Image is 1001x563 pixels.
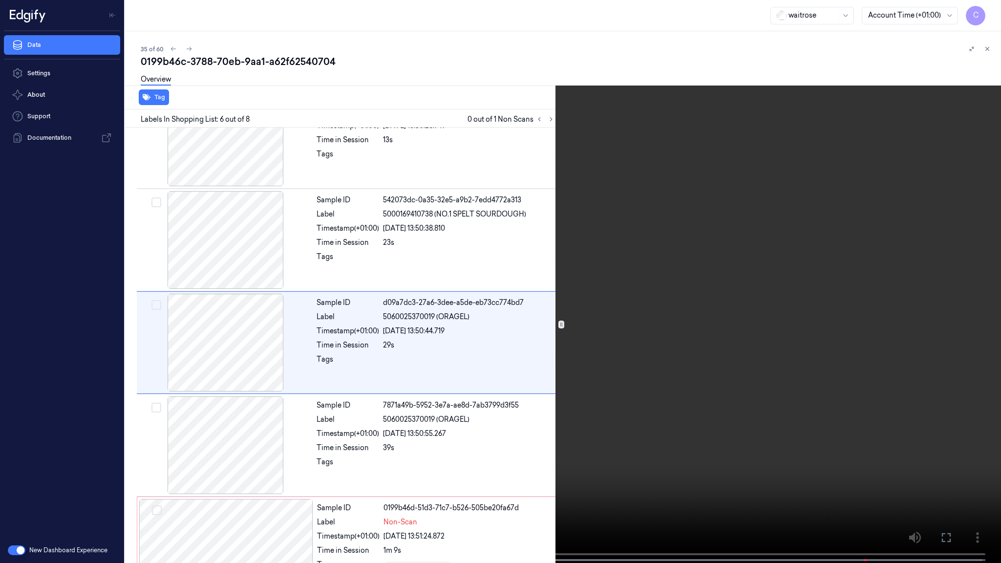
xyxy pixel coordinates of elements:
[383,135,555,145] div: 13s
[4,128,120,148] a: Documentation
[383,223,555,234] div: [DATE] 13:50:38.810
[317,223,379,234] div: Timestamp (+01:00)
[317,209,379,219] div: Label
[317,312,379,322] div: Label
[4,64,120,83] a: Settings
[383,238,555,248] div: 23s
[317,414,379,425] div: Label
[151,197,161,207] button: Select row
[317,457,379,473] div: Tags
[317,443,379,453] div: Time in Session
[4,85,120,105] button: About
[317,517,380,527] div: Label
[317,531,380,541] div: Timestamp (+01:00)
[383,414,469,425] span: 5060025370019 (ORAGEL)
[317,195,379,205] div: Sample ID
[383,209,526,219] span: 5000169410738 (NO.1 SPELT SOURDOUGH)
[383,195,555,205] div: 542073dc-0a35-32e5-a9b2-7edd4772a313
[468,113,557,125] span: 0 out of 1 Non Scans
[141,45,164,53] span: 35 of 60
[317,135,379,145] div: Time in Session
[317,429,379,439] div: Timestamp (+01:00)
[383,503,554,513] div: 0199b46d-51d3-71c7-b526-505be20fa67d
[383,545,554,556] div: 1m 9s
[141,74,171,86] a: Overview
[383,531,554,541] div: [DATE] 13:51:24.872
[317,545,380,556] div: Time in Session
[151,300,161,310] button: Select row
[141,114,250,125] span: Labels In Shopping List: 6 out of 8
[317,252,379,267] div: Tags
[383,443,555,453] div: 39s
[105,7,120,23] button: Toggle Navigation
[317,326,379,336] div: Timestamp (+01:00)
[383,340,555,350] div: 29s
[317,354,379,370] div: Tags
[383,312,469,322] span: 5060025370019 (ORAGEL)
[139,89,169,105] button: Tag
[317,503,380,513] div: Sample ID
[966,6,985,25] button: C
[383,400,555,411] div: 7871a49b-5952-3e7a-ae8d-7ab3799d3f55
[151,403,161,412] button: Select row
[317,238,379,248] div: Time in Session
[383,429,555,439] div: [DATE] 13:50:55.267
[4,35,120,55] a: Data
[141,55,993,68] div: 0199b46c-3788-70eb-9aa1-a62f62540704
[317,400,379,411] div: Sample ID
[317,149,379,165] div: Tags
[383,517,417,527] span: Non-Scan
[317,298,379,308] div: Sample ID
[383,326,555,336] div: [DATE] 13:50:44.719
[4,107,120,126] a: Support
[317,340,379,350] div: Time in Session
[383,298,555,308] div: d09a7dc3-27a6-3dee-a5de-eb73cc774bd7
[152,505,162,515] button: Select row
